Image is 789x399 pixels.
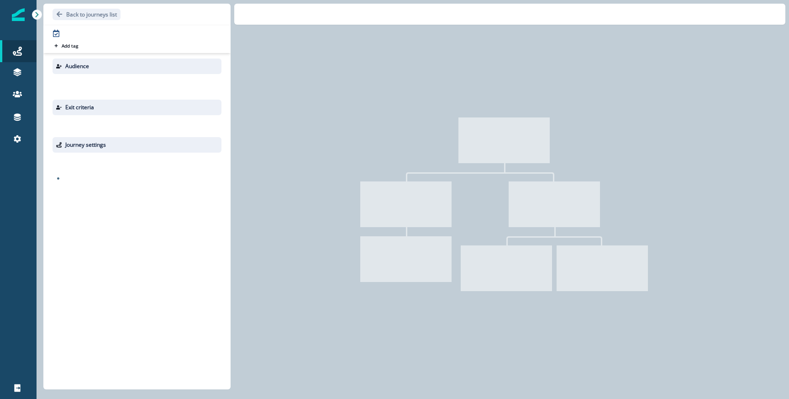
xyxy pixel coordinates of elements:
button: Go back [53,9,121,20]
button: Add tag [53,42,80,49]
p: Back to journeys list [66,11,117,18]
p: Exit criteria [65,103,94,112]
p: Add tag [62,43,78,48]
img: Inflection [12,8,25,21]
p: Journey settings [65,141,106,149]
p: Audience [65,62,89,70]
